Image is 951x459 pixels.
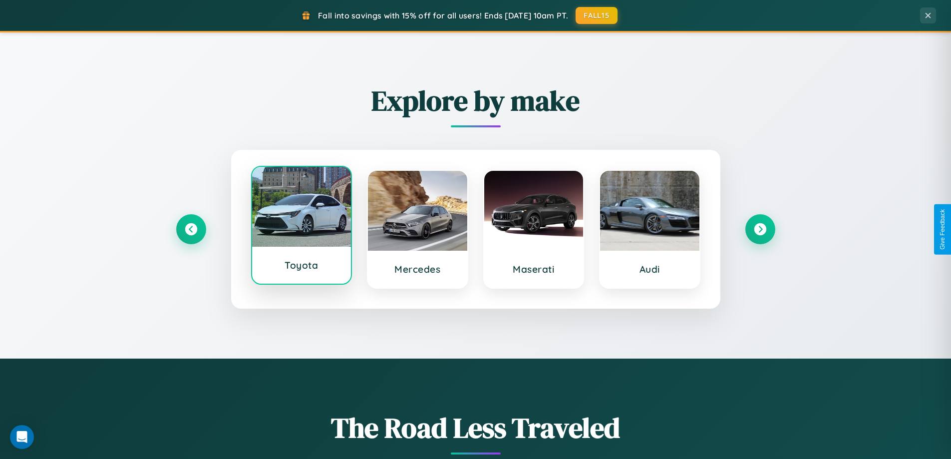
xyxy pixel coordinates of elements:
button: FALL15 [576,7,618,24]
h3: Mercedes [378,263,457,275]
h3: Maserati [494,263,574,275]
span: Fall into savings with 15% off for all users! Ends [DATE] 10am PT. [318,10,568,20]
div: Give Feedback [939,209,946,250]
h2: Explore by make [176,81,775,120]
div: Open Intercom Messenger [10,425,34,449]
h3: Audi [610,263,689,275]
h1: The Road Less Traveled [176,409,775,447]
h3: Toyota [262,259,341,271]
